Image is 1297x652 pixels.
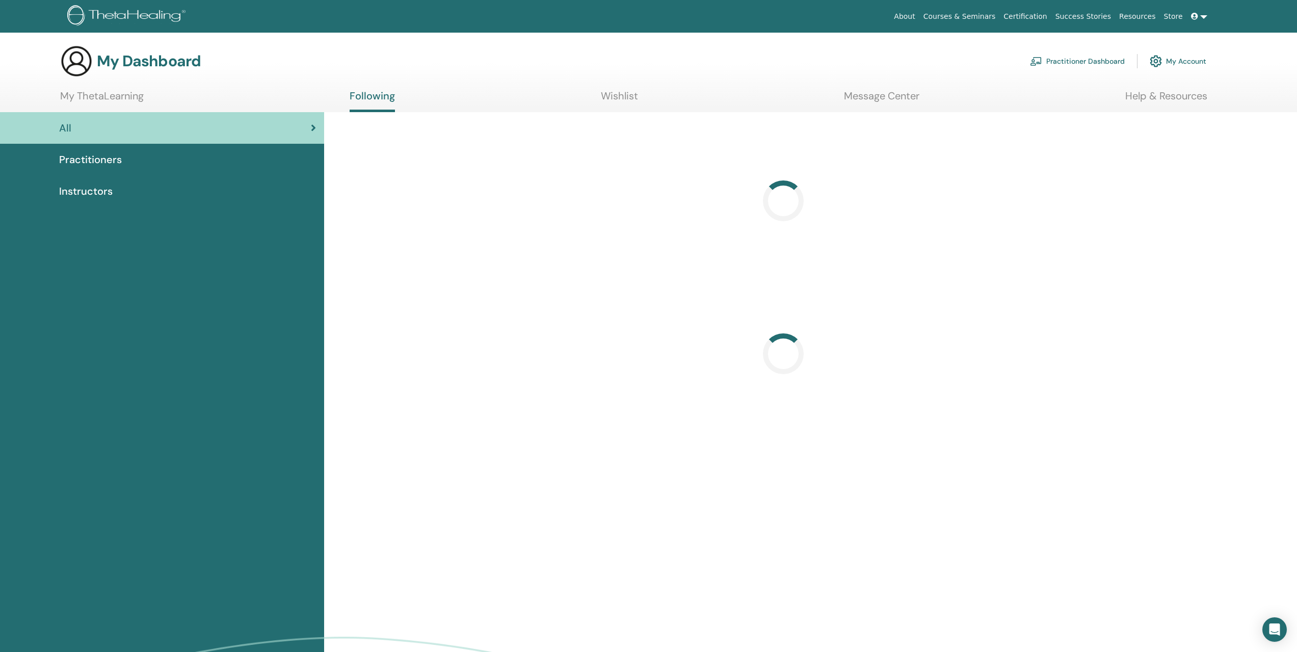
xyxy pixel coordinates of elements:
[890,7,919,26] a: About
[59,184,113,199] span: Instructors
[601,90,638,110] a: Wishlist
[350,90,395,112] a: Following
[999,7,1051,26] a: Certification
[59,120,71,136] span: All
[1051,7,1115,26] a: Success Stories
[1262,617,1287,642] div: Open Intercom Messenger
[1160,7,1187,26] a: Store
[1030,57,1042,66] img: chalkboard-teacher.svg
[97,52,201,70] h3: My Dashboard
[67,5,189,28] img: logo.png
[1030,50,1125,72] a: Practitioner Dashboard
[60,90,144,110] a: My ThetaLearning
[1150,50,1206,72] a: My Account
[919,7,1000,26] a: Courses & Seminars
[1115,7,1160,26] a: Resources
[1150,53,1162,70] img: cog.svg
[1125,90,1207,110] a: Help & Resources
[59,152,122,167] span: Practitioners
[60,45,93,77] img: generic-user-icon.jpg
[844,90,919,110] a: Message Center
